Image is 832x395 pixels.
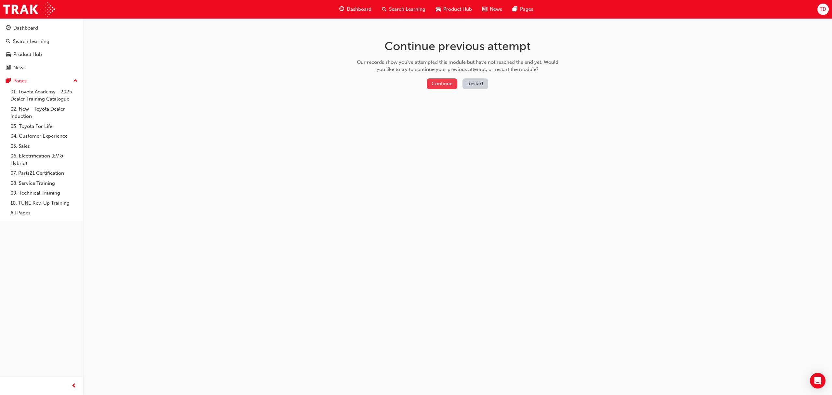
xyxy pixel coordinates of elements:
span: up-icon [73,77,78,85]
span: pages-icon [6,78,11,84]
div: News [13,64,26,72]
a: Product Hub [3,48,80,61]
span: news-icon [482,5,487,13]
a: Dashboard [3,22,80,34]
span: search-icon [382,5,386,13]
span: car-icon [436,5,441,13]
a: guage-iconDashboard [334,3,377,16]
div: Our records show you've attempted this module but have not reached the end yet. Would you like to... [355,59,561,73]
a: 09. Technical Training [8,188,80,198]
span: search-icon [6,39,10,45]
span: pages-icon [513,5,517,13]
a: search-iconSearch Learning [377,3,431,16]
button: Restart [462,78,488,89]
span: car-icon [6,52,11,58]
a: 07. Parts21 Certification [8,168,80,178]
a: 08. Service Training [8,178,80,188]
a: News [3,62,80,74]
a: 01. Toyota Academy - 2025 Dealer Training Catalogue [8,87,80,104]
button: DashboardSearch LearningProduct HubNews [3,21,80,75]
div: Search Learning [13,38,49,45]
a: news-iconNews [477,3,507,16]
span: guage-icon [339,5,344,13]
span: News [490,6,502,13]
div: Open Intercom Messenger [810,373,825,388]
a: All Pages [8,208,80,218]
div: Product Hub [13,51,42,58]
span: prev-icon [71,382,76,390]
a: 02. New - Toyota Dealer Induction [8,104,80,121]
span: Pages [520,6,533,13]
span: TD [820,6,826,13]
a: 10. TUNE Rev-Up Training [8,198,80,208]
a: pages-iconPages [507,3,539,16]
button: Continue [427,78,457,89]
a: 03. Toyota For Life [8,121,80,131]
a: Search Learning [3,35,80,48]
button: Pages [3,75,80,87]
a: 06. Electrification (EV & Hybrid) [8,151,80,168]
a: 04. Customer Experience [8,131,80,141]
div: Pages [13,77,27,85]
span: news-icon [6,65,11,71]
span: guage-icon [6,25,11,31]
img: Trak [3,2,55,17]
button: TD [817,4,829,15]
span: Search Learning [389,6,425,13]
a: 05. Sales [8,141,80,151]
span: Product Hub [443,6,472,13]
h1: Continue previous attempt [355,39,561,53]
span: Dashboard [347,6,371,13]
a: car-iconProduct Hub [431,3,477,16]
div: Dashboard [13,24,38,32]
